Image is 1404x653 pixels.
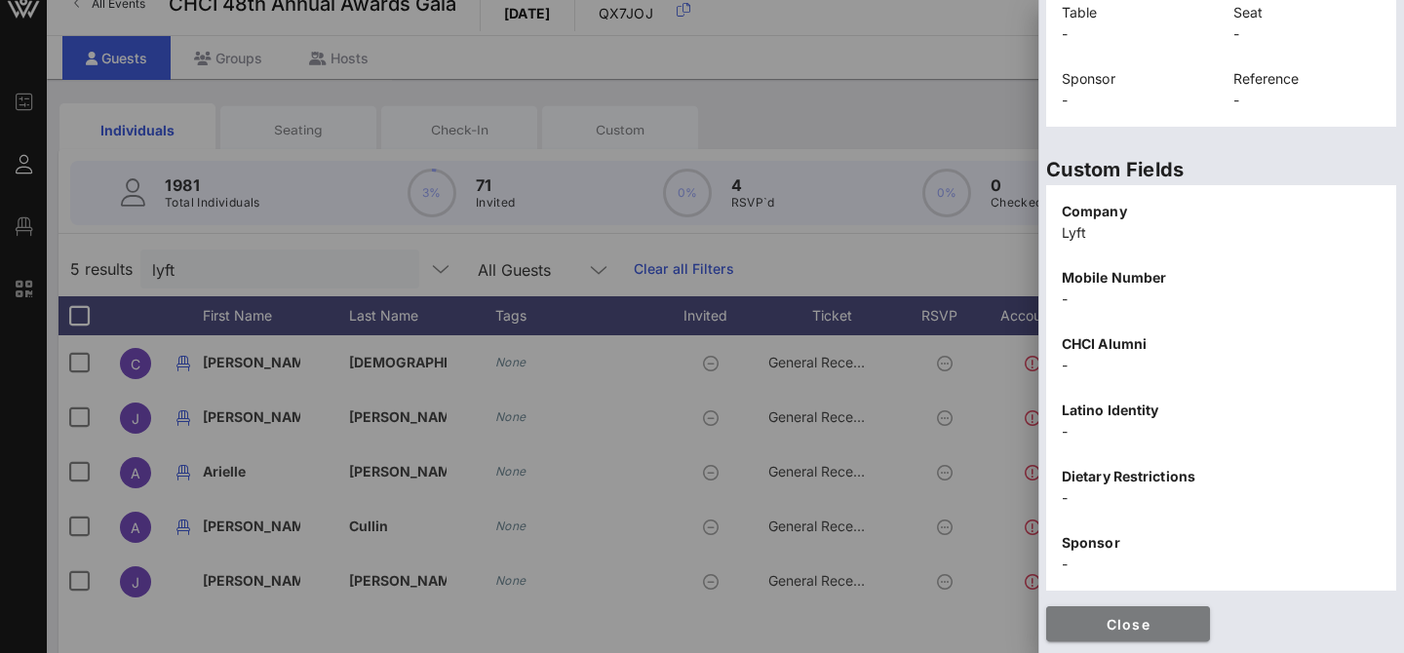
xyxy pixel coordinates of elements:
button: Close [1046,606,1210,641]
p: Table [1062,2,1210,23]
p: CHCI Alumni [1062,333,1381,355]
p: - [1062,421,1381,442]
p: Mobile Number [1062,267,1381,288]
p: - [1233,23,1382,45]
p: - [1062,487,1381,509]
p: Sponsor [1062,68,1210,90]
p: - [1062,554,1381,575]
p: - [1062,90,1210,111]
p: Reference [1233,68,1382,90]
p: - [1233,90,1382,111]
p: Custom Fields [1046,154,1396,185]
p: - [1062,355,1381,376]
p: Sponsor [1062,532,1381,554]
p: - [1062,23,1210,45]
p: Latino Identity [1062,400,1381,421]
p: Dietary Restrictions [1062,466,1381,487]
p: Company [1062,201,1381,222]
p: - [1062,288,1381,310]
span: Close [1062,616,1194,633]
p: Lyft [1062,222,1381,244]
p: Seat [1233,2,1382,23]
